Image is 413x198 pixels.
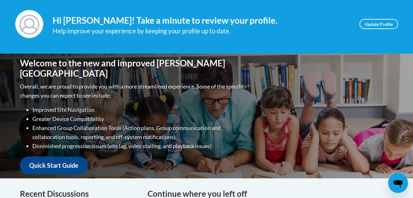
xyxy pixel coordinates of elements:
[32,142,246,151] li: Diminished progression issues (site lag, video stalling, and playback issues)
[20,82,246,100] p: Overall, we are proud to provide you with a more streamlined experience. Some of the specific cha...
[20,58,246,79] h1: Welcome to the new and improved [PERSON_NAME][GEOGRAPHIC_DATA]
[388,173,408,193] iframe: Button to launch messaging window
[20,157,88,174] a: Quick Start Guide
[15,10,43,38] img: Profile Image
[32,105,246,114] li: Improved Site Navigation
[53,26,350,36] div: Help improve your experience by keeping your profile up to date.
[32,114,246,123] li: Greater Device Compatibility
[359,19,398,29] a: Update Profile
[32,123,246,142] li: Enhanced Group Collaboration Tools (Action plans, Group communication and collaboration tools, re...
[53,15,350,26] h4: Hi [PERSON_NAME]! Take a minute to review your profile.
